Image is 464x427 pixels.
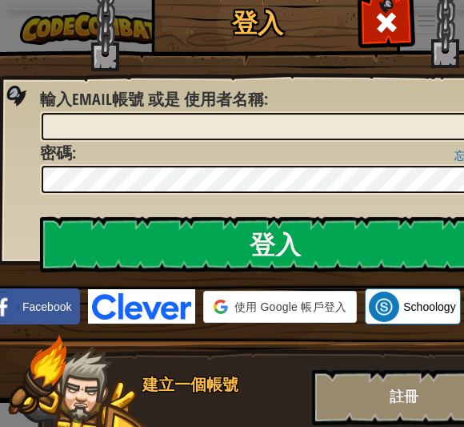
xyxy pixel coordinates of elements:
img: schoology.png [369,292,399,322]
h1: 登入 [155,9,359,37]
label: : [40,142,76,165]
img: clever-logo-blue.png [88,289,195,324]
div: 建立一個帳號 [142,373,302,397]
span: 輸入Email帳號 或是 使用者名稱 [40,88,264,110]
label: : [40,88,268,111]
span: Facebook [22,299,71,315]
span: 密碼 [40,142,72,163]
span: 使用 Google 帳戶登入 [234,299,346,315]
div: 使用 Google 帳戶登入 [203,291,357,323]
span: Schoology [403,299,455,315]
